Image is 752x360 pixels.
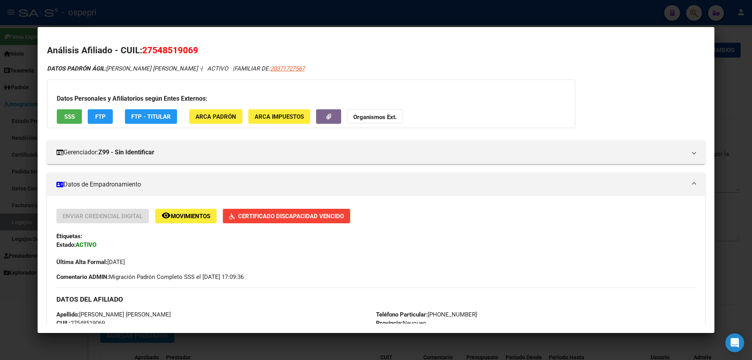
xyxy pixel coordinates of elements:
strong: Teléfono Particular: [376,311,428,318]
strong: Comentario ADMIN: [56,273,109,280]
mat-expansion-panel-header: Gerenciador:Z99 - Sin Identificar [47,141,705,164]
strong: Apellido: [56,311,79,318]
span: Migración Padrón Completo SSS el [DATE] 17:09:36 [56,273,244,281]
mat-panel-title: Gerenciador: [56,148,686,157]
span: FTP - Titular [131,113,171,120]
button: FTP [88,109,113,124]
i: | ACTIVO | [47,65,305,72]
h3: Datos Personales y Afiliatorios según Entes Externos: [57,94,566,103]
span: 20371727567 [270,65,305,72]
mat-expansion-panel-header: Datos de Empadronamiento [47,173,705,196]
button: Movimientos [155,209,217,223]
button: SSS [57,109,82,124]
strong: Etiquetas: [56,233,82,240]
span: 27548519069 [56,320,105,327]
span: FAMILIAR DE: [234,65,305,72]
strong: Z99 - Sin Identificar [98,148,154,157]
span: [PERSON_NAME] [PERSON_NAME] [56,311,171,318]
span: Neuquen [376,320,426,327]
span: Movimientos [171,213,210,220]
strong: Provincia: [376,320,403,327]
strong: Última Alta Formal: [56,259,107,266]
strong: Organismos Ext. [353,114,397,121]
h2: Análisis Afiliado - CUIL: [47,44,705,57]
span: [DATE] [56,259,125,266]
button: ARCA Impuestos [248,109,310,124]
div: Open Intercom Messenger [725,333,744,352]
span: FTP [95,113,106,120]
h3: DATOS DEL AFILIADO [56,295,696,304]
strong: ACTIVO [76,241,96,248]
mat-panel-title: Datos de Empadronamiento [56,180,686,189]
button: Organismos Ext. [347,109,403,124]
span: ARCA Padrón [195,113,236,120]
button: Enviar Credencial Digital [56,209,149,223]
span: Certificado Discapacidad Vencido [238,213,344,220]
strong: CUIL: [56,320,70,327]
button: FTP - Titular [125,109,177,124]
strong: DATOS PADRÓN ÁGIL: [47,65,106,72]
button: Certificado Discapacidad Vencido [223,209,350,223]
span: [PERSON_NAME] [PERSON_NAME] - [47,65,201,72]
span: SSS [64,113,75,120]
span: 27548519069 [142,45,198,55]
button: ARCA Padrón [189,109,242,124]
mat-icon: remove_red_eye [161,211,171,220]
span: ARCA Impuestos [255,113,304,120]
strong: Estado: [56,241,76,248]
span: Enviar Credencial Digital [63,213,143,220]
span: [PHONE_NUMBER] [376,311,477,318]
